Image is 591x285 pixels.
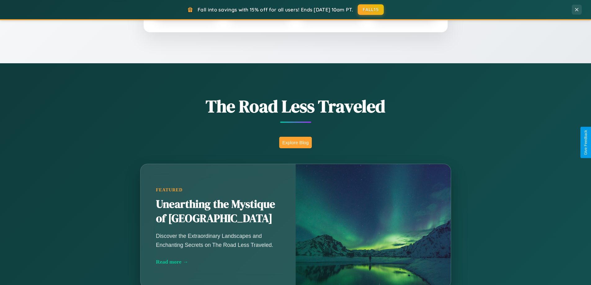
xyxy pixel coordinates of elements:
h2: Unearthing the Mystique of [GEOGRAPHIC_DATA] [156,197,280,226]
p: Discover the Extraordinary Landscapes and Enchanting Secrets on The Road Less Traveled. [156,232,280,249]
div: Featured [156,187,280,193]
h1: The Road Less Traveled [110,94,482,118]
button: Explore Blog [279,137,312,148]
div: Give Feedback [584,130,588,155]
button: FALL15 [358,4,384,15]
div: Read more → [156,259,280,265]
span: Fall into savings with 15% off for all users! Ends [DATE] 10am PT. [198,7,353,13]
